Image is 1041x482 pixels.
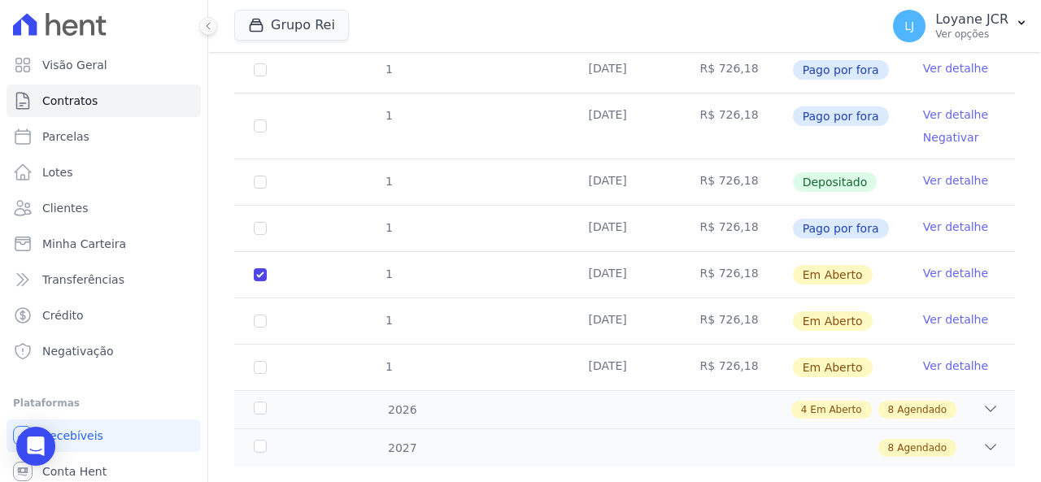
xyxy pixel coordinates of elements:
span: 8 [888,402,895,417]
span: 1 [384,63,393,76]
input: default [254,361,267,374]
span: Pago por fora [793,106,889,126]
a: Recebíveis [7,419,201,452]
input: Só é possível selecionar pagamentos em aberto [254,63,267,76]
td: R$ 726,18 [681,159,792,205]
a: Ver detalhe [923,265,988,281]
span: Visão Geral [42,57,107,73]
td: R$ 726,18 [681,345,792,390]
span: Recebíveis [42,428,103,444]
span: 1 [384,314,393,327]
span: 1 [384,360,393,373]
button: Grupo Rei [234,10,349,41]
a: Ver detalhe [923,106,988,123]
div: Plataformas [13,393,194,413]
a: Ver detalhe [923,311,988,328]
span: Minha Carteira [42,236,126,252]
input: Só é possível selecionar pagamentos em aberto [254,222,267,235]
span: Pago por fora [793,219,889,238]
span: 8 [888,441,895,455]
td: R$ 726,18 [681,206,792,251]
span: Em Aberto [793,311,873,331]
td: [DATE] [568,252,680,297]
td: R$ 726,18 [681,298,792,344]
span: Lotes [42,164,73,180]
td: R$ 726,18 [681,252,792,297]
span: Agendado [897,441,947,455]
input: default [254,315,267,328]
a: Negativação [7,335,201,367]
span: 4 [801,402,808,417]
span: 1 [384,109,393,122]
a: Visão Geral [7,49,201,81]
span: Crédito [42,307,84,324]
span: Clientes [42,200,88,216]
span: 1 [384,175,393,188]
td: [DATE] [568,345,680,390]
span: 1 [384,221,393,234]
a: Clientes [7,192,201,224]
a: Negativar [923,131,979,144]
a: Ver detalhe [923,172,988,189]
a: Lotes [7,156,201,189]
span: Negativação [42,343,114,359]
span: Agendado [897,402,947,417]
a: Ver detalhe [923,219,988,235]
a: Crédito [7,299,201,332]
span: Pago por fora [793,60,889,80]
td: [DATE] [568,159,680,205]
input: Só é possível selecionar pagamentos em aberto [254,176,267,189]
span: 1 [384,267,393,280]
td: R$ 726,18 [681,47,792,93]
td: [DATE] [568,47,680,93]
div: Open Intercom Messenger [16,427,55,466]
span: Conta Hent [42,463,107,480]
input: default [254,268,267,281]
a: Ver detalhe [923,358,988,374]
span: LJ [904,20,914,32]
td: R$ 726,18 [681,93,792,158]
a: Contratos [7,85,201,117]
td: [DATE] [568,93,680,158]
button: LJ Loyane JCR Ver opções [880,3,1041,49]
td: [DATE] [568,206,680,251]
span: Parcelas [42,128,89,145]
span: Em Aberto [810,402,861,417]
span: Depositado [793,172,878,192]
input: Só é possível selecionar pagamentos em aberto [254,119,267,132]
span: Contratos [42,93,98,109]
span: Em Aberto [793,358,873,377]
p: Loyane JCR [935,11,1008,28]
a: Ver detalhe [923,60,988,76]
span: Em Aberto [793,265,873,284]
td: [DATE] [568,298,680,344]
a: Minha Carteira [7,228,201,260]
a: Transferências [7,263,201,296]
p: Ver opções [935,28,1008,41]
a: Parcelas [7,120,201,153]
span: Transferências [42,271,124,288]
